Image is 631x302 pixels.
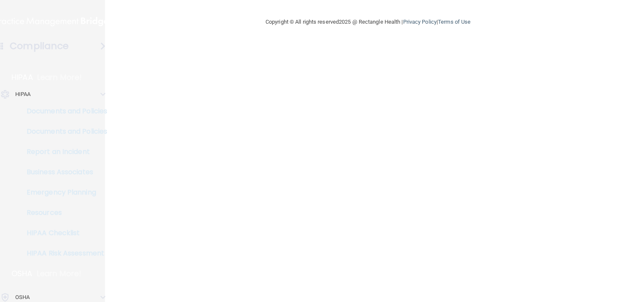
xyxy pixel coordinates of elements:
p: OSHA [11,269,33,279]
a: Privacy Policy [403,19,437,25]
p: HIPAA [15,89,31,99]
p: Documents and Policies [6,107,121,115]
p: Documents and Policies [6,127,121,136]
p: Learn More! [37,269,82,279]
p: Learn More! [37,72,82,82]
div: Copyright © All rights reserved 2025 @ Rectangle Health | | [213,8,523,36]
p: Resources [6,209,121,217]
p: HIPAA Risk Assessment [6,249,121,258]
p: HIPAA Checklist [6,229,121,237]
p: Emergency Planning [6,188,121,197]
a: Terms of Use [438,19,470,25]
h4: Compliance [10,40,69,52]
p: Report an Incident [6,148,121,156]
p: Business Associates [6,168,121,176]
p: HIPAA [11,72,33,82]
